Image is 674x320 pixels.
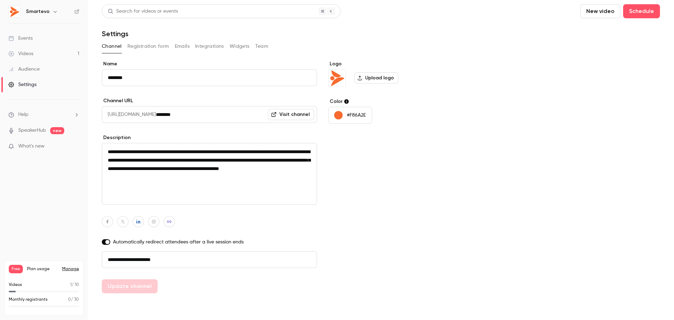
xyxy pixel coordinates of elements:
[70,282,79,288] p: / 10
[102,41,122,52] button: Channel
[127,41,169,52] button: Registration form
[230,41,250,52] button: Widgets
[62,266,79,272] a: Manage
[329,70,345,86] img: Smartevo
[18,127,46,134] a: SpeakerHub
[102,97,317,104] label: Channel URL
[8,111,79,118] li: help-dropdown-opener
[50,127,64,134] span: new
[18,111,28,118] span: Help
[68,296,79,303] p: / 30
[268,109,314,120] a: Visit channel
[328,60,436,87] section: Logo
[8,50,33,57] div: Videos
[328,60,436,67] label: Logo
[102,106,156,123] span: [URL][DOMAIN_NAME]
[255,41,269,52] button: Team
[108,8,178,15] div: Search for videos or events
[8,66,40,73] div: Audience
[9,296,48,303] p: Monthly registrants
[354,72,398,84] label: Upload logo
[580,4,620,18] button: New video
[102,30,128,38] h1: Settings
[195,41,224,52] button: Integrations
[102,60,317,67] label: Name
[68,298,71,302] span: 0
[9,282,22,288] p: Videos
[328,98,436,105] label: Color
[8,35,33,42] div: Events
[9,265,23,273] span: Free
[102,134,317,141] label: Description
[328,107,372,124] button: #F86A2E
[102,239,317,246] label: Automatically redirect attendees after a live session ends
[623,4,660,18] button: Schedule
[9,6,20,17] img: Smartevo
[18,143,45,150] span: What's new
[27,266,58,272] span: Plan usage
[8,81,37,88] div: Settings
[175,41,190,52] button: Emails
[347,112,366,119] p: #F86A2E
[70,283,72,287] span: 1
[26,8,49,15] h6: Smartevo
